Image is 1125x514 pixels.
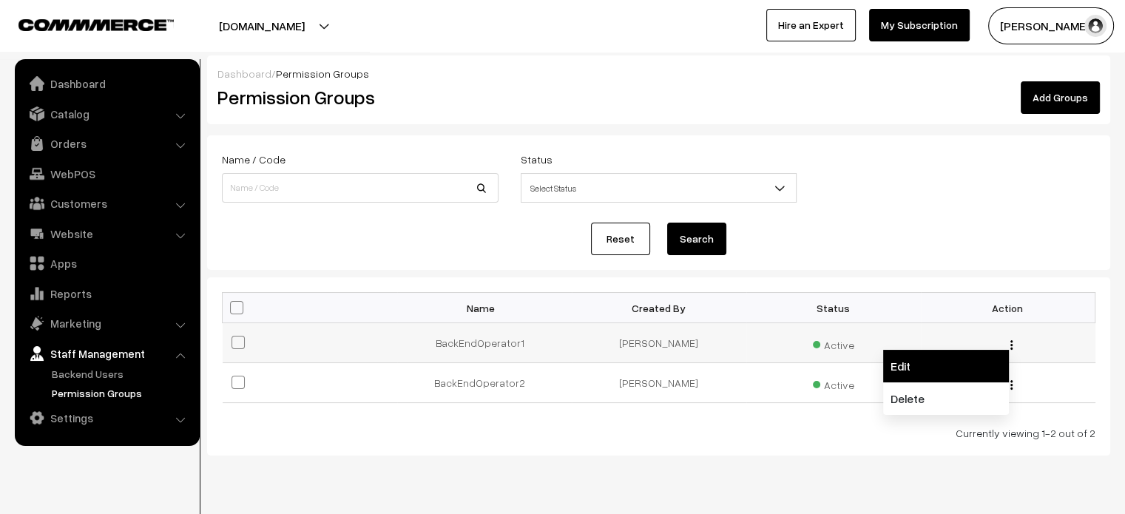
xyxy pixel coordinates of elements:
[766,9,856,41] a: Hire an Expert
[18,250,195,277] a: Apps
[397,363,572,403] td: BackEndOperator2
[222,425,1095,441] div: Currently viewing 1-2 out of 2
[217,66,1100,81] div: /
[217,86,648,109] h2: Permission Groups
[18,340,195,367] a: Staff Management
[276,67,369,80] span: Permission Groups
[883,350,1009,382] a: Edit
[397,323,572,363] td: BackEndOperator1
[521,152,553,167] label: Status
[521,175,797,201] span: Select Status
[883,382,1009,415] a: Delete
[572,323,746,363] td: [PERSON_NAME]
[18,220,195,247] a: Website
[1010,340,1013,350] img: Menu
[222,173,499,203] input: Name / Code
[48,385,195,401] a: Permission Groups
[572,293,746,323] th: Created By
[167,7,357,44] button: [DOMAIN_NAME]
[667,223,726,255] button: Search
[18,310,195,337] a: Marketing
[18,405,195,431] a: Settings
[217,67,271,80] a: Dashboard
[1084,15,1107,37] img: user
[572,363,746,403] td: [PERSON_NAME]
[921,293,1095,323] th: Action
[1010,380,1013,390] img: Menu
[869,9,970,41] a: My Subscription
[18,101,195,127] a: Catalog
[18,130,195,157] a: Orders
[397,293,572,323] th: Name
[18,280,195,307] a: Reports
[18,160,195,187] a: WebPOS
[18,15,148,33] a: COMMMERCE
[18,19,174,30] img: COMMMERCE
[18,70,195,97] a: Dashboard
[746,293,921,323] th: Status
[988,7,1114,44] button: [PERSON_NAME]
[18,190,195,217] a: Customers
[591,223,650,255] a: Reset
[813,334,854,353] span: Active
[1021,81,1100,114] a: Add Groups
[521,173,797,203] span: Select Status
[813,373,854,393] span: Active
[222,152,286,167] label: Name / Code
[48,366,195,382] a: Backend Users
